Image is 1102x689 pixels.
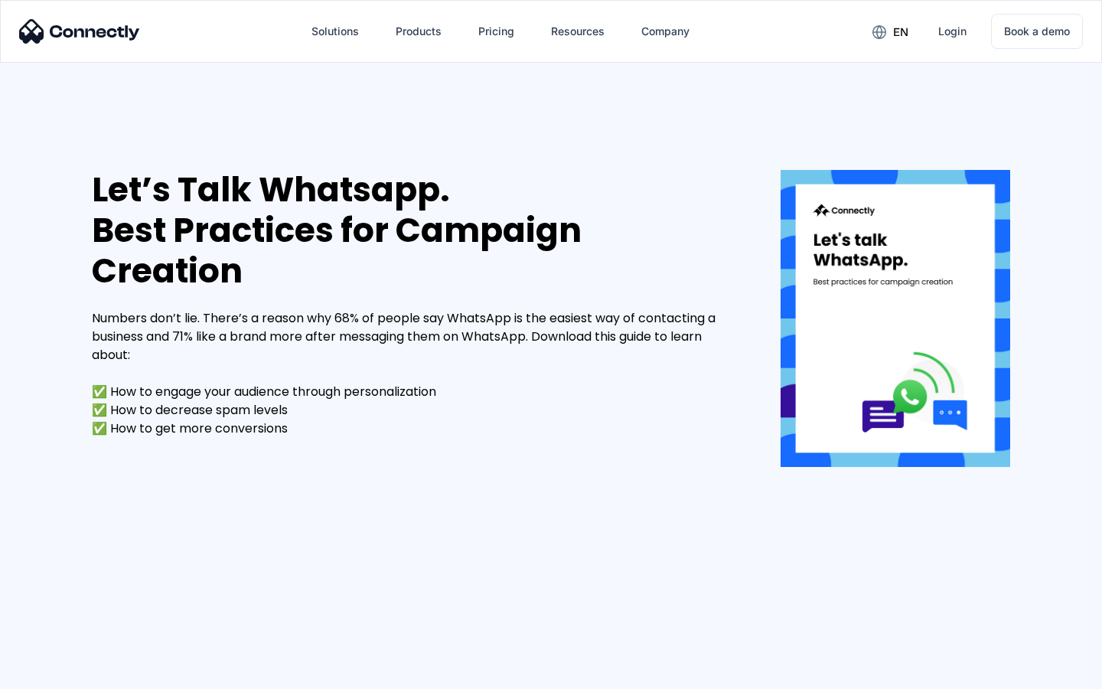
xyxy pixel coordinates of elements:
div: Resources [551,21,605,42]
ul: Language list [31,662,92,684]
div: Products [396,21,442,42]
div: Pricing [478,21,514,42]
div: Solutions [311,21,359,42]
a: Pricing [466,13,527,50]
div: Login [938,21,967,42]
div: Company [641,21,690,42]
a: Book a demo [991,14,1083,49]
div: Let’s Talk Whatsapp. Best Practices for Campaign Creation [92,170,735,291]
aside: Language selected: English [15,662,92,684]
div: en [893,21,908,43]
a: Login [926,13,979,50]
div: Numbers don’t lie. There’s a reason why 68% of people say WhatsApp is the easiest way of contacti... [92,309,735,438]
img: Connectly Logo [19,19,140,44]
